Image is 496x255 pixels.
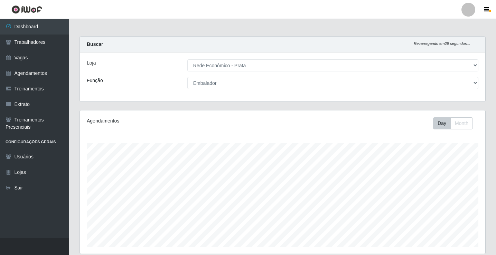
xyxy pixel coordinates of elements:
[414,41,470,46] i: Recarregando em 29 segundos...
[87,117,244,125] div: Agendamentos
[11,5,42,14] img: CoreUI Logo
[87,41,103,47] strong: Buscar
[87,77,103,84] label: Função
[433,117,473,129] div: First group
[433,117,478,129] div: Toolbar with button groups
[450,117,473,129] button: Month
[433,117,451,129] button: Day
[87,59,96,67] label: Loja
